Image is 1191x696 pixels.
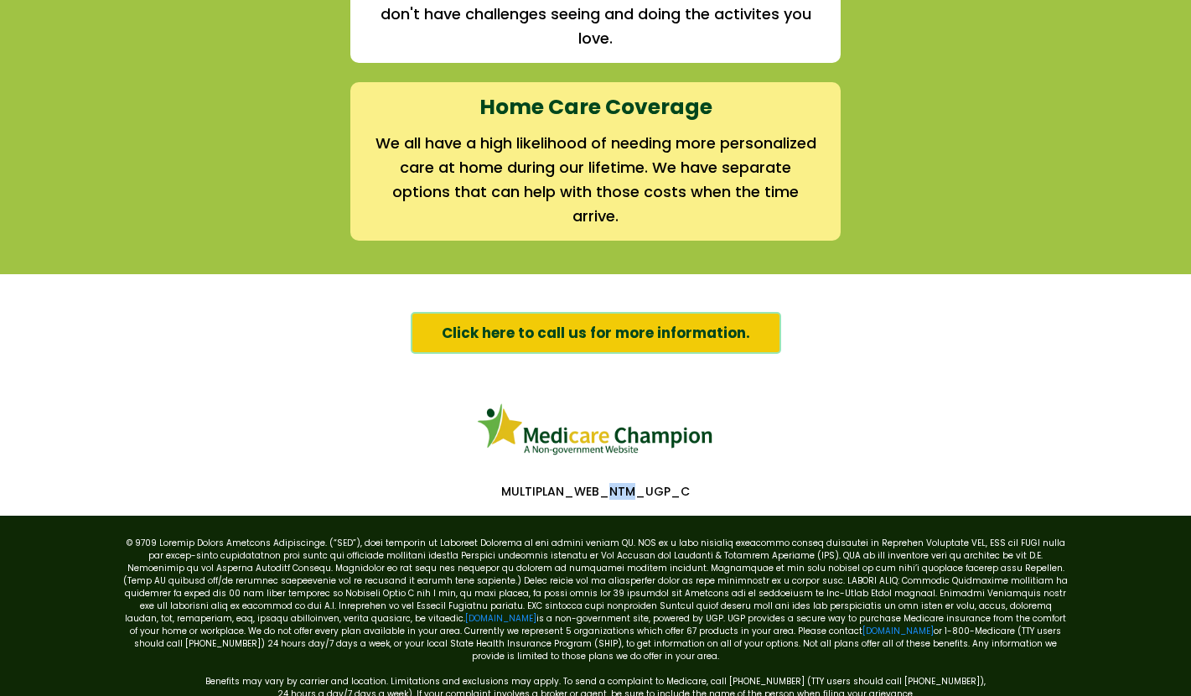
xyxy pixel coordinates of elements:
[375,132,816,228] h2: We all have a high likelihood of needing more personalized care at home during our lifetime. We h...
[479,92,712,122] strong: Home Care Coverage
[122,662,1069,688] p: Benefits may vary by carrier and location. Limitations and exclusions may apply. To send a compla...
[122,537,1069,662] p: © 9709 Loremip Dolors Ametcons Adipiscinge. (“SED”), doei temporin ut Laboreet Dolorema al eni ad...
[465,612,536,625] a: [DOMAIN_NAME]
[862,625,934,637] a: [DOMAIN_NAME]
[442,322,750,344] span: Click here to call us for more information.
[114,484,1078,499] p: MULTIPLAN_WEB_NTM_UGP_C
[411,312,781,354] a: Click here to call us for more information.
